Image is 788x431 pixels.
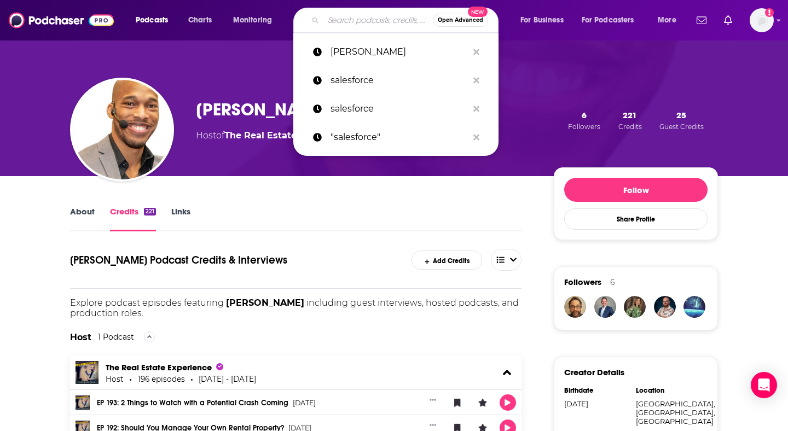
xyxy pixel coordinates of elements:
a: EP 193: 2 Things to Watch with a Potential Crash Coming [97,399,288,407]
button: open menu [513,11,577,29]
div: Search podcasts, credits, & more... [304,8,509,33]
a: About [70,206,95,231]
a: The Real Estate Experience [224,130,351,141]
a: Add Credits [412,251,482,270]
button: 25Guest Credits [656,109,707,131]
input: Search podcasts, credits, & more... [323,11,433,29]
span: 25 [676,110,686,120]
p: salesforce [331,95,468,123]
img: User Profile [750,8,774,32]
span: Credits [618,123,642,131]
span: Host [196,130,216,141]
button: Follow [564,178,708,202]
span: For Business [520,13,564,28]
svg: Add a profile image [765,8,774,17]
span: For Podcasters [582,13,634,28]
img: EP 193: 2 Things to Watch with a Potential Crash Coming [76,395,90,410]
span: Guest Credits [659,123,704,131]
button: open menu [128,11,182,29]
button: Leave a Rating [474,394,491,411]
button: Bookmark Episode [449,394,466,411]
span: Podcasts [136,13,168,28]
a: [PERSON_NAME] [293,38,499,66]
span: 6 [582,110,587,120]
a: The Real Estate Experience [106,362,223,372]
button: open menu [650,11,690,29]
div: Location [636,386,700,395]
span: New [468,7,488,17]
p: "salesforce" [331,123,468,152]
a: Show notifications dropdown [692,11,711,30]
div: Open Intercom Messenger [751,372,777,398]
img: CWattersDP [594,296,616,318]
p: sterling white [331,38,468,66]
div: 1 Podcast [98,332,134,342]
a: salesforce [293,66,499,95]
div: Birthdate [564,386,629,395]
button: open menu [491,249,522,271]
button: Play [500,394,516,411]
span: Monitoring [233,13,272,28]
a: "salesforce" [293,123,499,152]
div: [GEOGRAPHIC_DATA], [GEOGRAPHIC_DATA], [GEOGRAPHIC_DATA] [636,399,700,426]
span: 221 [623,110,637,120]
div: [DATE] [564,399,629,408]
h2: Host [70,332,91,342]
a: Credits221 [110,206,156,231]
a: salesforce [293,95,499,123]
button: Show profile menu [750,8,774,32]
span: of [216,130,351,141]
button: 6Followers [565,109,604,131]
div: Host 196 episodes [DATE] - [DATE] [106,375,256,383]
span: Followers [568,123,600,131]
button: open menu [575,11,650,29]
p: Explore podcast episodes featuring including guest interviews, hosted podcasts, and production ro... [70,298,522,318]
h3: [PERSON_NAME] [196,99,327,120]
h3: Creator Details [564,367,624,377]
a: Links [171,206,190,231]
span: Logged in as BGpodcasts [750,8,774,32]
img: Avgjoefinances [654,296,676,318]
h1: Sterling White's Podcast Credits & Interviews [70,249,390,271]
span: Followers [564,277,601,287]
div: 6 [610,277,615,287]
a: Charts [181,11,218,29]
button: 221Credits [615,109,645,131]
p: salesforce [331,66,468,95]
img: Salt11 [564,296,586,318]
img: Nosida [624,296,646,318]
button: Show More Button [425,420,441,430]
span: [PERSON_NAME] [226,298,304,308]
button: open menu [225,11,286,29]
span: More [658,13,676,28]
button: Show More Button [425,394,441,405]
span: [DATE] [293,399,316,407]
div: 221 [144,208,156,215]
img: Sterling White [72,80,172,179]
a: Show notifications dropdown [720,11,737,30]
img: Poddology [683,296,705,318]
span: Charts [188,13,212,28]
div: The Host is the on-air master of ceremonies of the podcast and a consistent presence on every epi... [70,318,522,356]
button: Share Profile [564,208,708,230]
span: Open Advanced [438,18,483,23]
img: The Real Estate Experience [76,361,99,384]
img: Podchaser - Follow, Share and Rate Podcasts [9,10,114,31]
button: Open AdvancedNew [433,14,488,27]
